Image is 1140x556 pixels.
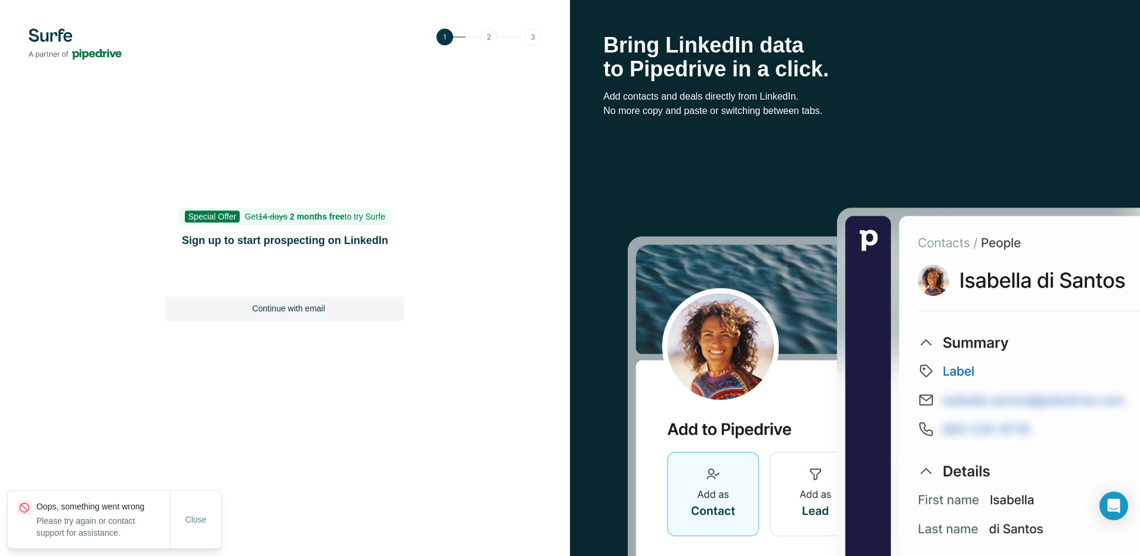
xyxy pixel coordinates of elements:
p: Add contacts and deals directly from LinkedIn. [603,89,1107,104]
b: 2 months free [290,212,345,221]
p: Please try again or contact support for assistance. [36,515,170,539]
h1: Sign up to start prospecting on LinkedIn [166,232,404,249]
p: Oops, something went wrong [36,501,170,512]
span: Special Offer [185,211,240,223]
span: Get to try Surfe [244,212,385,221]
img: Step 1 [436,29,541,45]
button: Close [177,509,215,530]
span: Close [185,514,207,526]
span: Continue with email [252,302,325,314]
iframe: Sign in with Google Button [160,264,410,291]
h1: Bring LinkedIn data to Pipedrive in a click. [603,33,1107,81]
s: 14 days [258,212,287,221]
img: Surfe's logo [29,29,122,60]
p: No more copy and paste or switching between tabs. [603,104,1107,118]
div: Open Intercom Messenger [1099,492,1128,520]
img: Surfe Stock Photo - Selling good vibes [627,206,1140,556]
